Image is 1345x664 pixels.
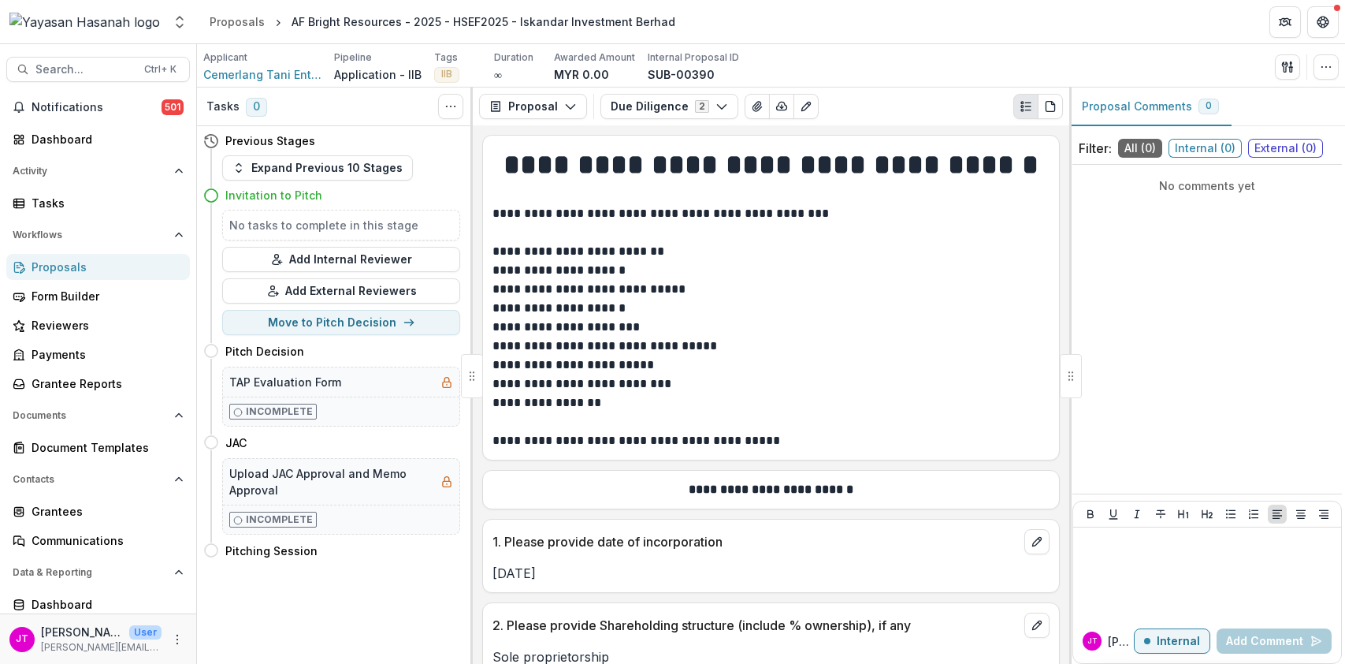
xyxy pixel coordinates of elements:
button: Partners [1269,6,1301,38]
a: Reviewers [6,312,190,338]
button: Bold [1081,505,1100,524]
button: Toggle View Cancelled Tasks [438,94,463,119]
button: Align Right [1314,505,1333,524]
h4: Invitation to Pitch [225,187,322,203]
h3: Tasks [206,100,240,114]
h4: JAC [225,435,247,451]
p: Incomplete [246,405,313,419]
button: Move to Pitch Decision [222,310,460,335]
button: Notifications501 [6,95,190,120]
span: Notifications [32,101,162,114]
p: Applicant [203,50,247,65]
span: Workflows [13,229,168,241]
div: Proposals [210,13,265,30]
button: Open entity switcher [169,6,191,38]
span: 0 [246,98,267,117]
p: Filter: [1079,139,1112,158]
nav: breadcrumb [203,10,682,33]
button: Due Diligence2 [600,94,738,119]
a: Cemerlang Tani Enterprise [203,66,321,83]
span: 0 [1206,100,1212,111]
p: [DATE] [492,564,1050,583]
p: MYR 0.00 [554,66,609,83]
h4: Pitch Decision [225,343,304,360]
span: 501 [162,99,184,115]
div: Payments [32,346,177,363]
div: Josselyn Tan [16,634,28,644]
div: Dashboard [32,596,177,613]
button: Get Help [1307,6,1339,38]
button: Open Documents [6,403,190,428]
button: Open Contacts [6,467,190,492]
span: Search... [35,63,135,76]
h4: Previous Stages [225,132,315,149]
a: Payments [6,341,190,367]
button: Search... [6,57,190,82]
span: External ( 0 ) [1248,139,1323,158]
a: Tasks [6,190,190,216]
a: Communications [6,528,190,554]
p: User [129,625,162,640]
h5: No tasks to complete in this stage [229,217,453,233]
button: Internal [1134,629,1210,654]
button: Edit as form [793,94,819,119]
span: Data & Reporting [13,567,168,578]
button: Underline [1104,505,1123,524]
span: Contacts [13,474,168,485]
button: Open Activity [6,159,190,184]
button: Strike [1151,505,1170,524]
button: Align Center [1291,505,1310,524]
span: Activity [13,166,168,177]
div: Reviewers [32,317,177,334]
a: Form Builder [6,283,190,309]
button: Heading 2 [1198,505,1217,524]
p: [PERSON_NAME] [1108,633,1134,650]
h5: TAP Evaluation Form [229,374,341,390]
a: Grantee Reports [6,371,190,397]
p: [PERSON_NAME][EMAIL_ADDRESS][DOMAIN_NAME] [41,640,162,655]
a: Dashboard [6,591,190,617]
button: Expand Previous 10 Stages [222,155,413,181]
div: Grantees [32,503,177,520]
span: Internal ( 0 ) [1169,139,1242,158]
button: Proposal Comments [1069,88,1232,126]
button: Italicize [1128,505,1146,524]
button: Open Workflows [6,222,190,248]
a: Grantees [6,498,190,524]
p: Incomplete [246,513,313,527]
p: 1. Please provide date of incorporation [492,532,1018,551]
button: edit [1024,529,1050,554]
div: Josselyn Tan [1087,637,1098,645]
p: Tags [434,50,458,65]
button: Plaintext view [1013,94,1038,119]
button: More [168,630,187,649]
div: Document Templates [32,439,177,456]
button: PDF view [1038,94,1063,119]
img: Yayasan Hasanah logo [9,13,160,32]
p: Application - IIB [334,66,422,83]
span: All ( 0 ) [1118,139,1162,158]
h4: Pitching Session [225,543,318,559]
button: Align Left [1268,505,1287,524]
p: 2. Please provide Shareholding structure (include % ownership), if any [492,616,1018,635]
span: IIB [441,69,452,80]
button: View Attached Files [745,94,770,119]
div: Form Builder [32,288,177,304]
a: Dashboard [6,126,190,152]
p: ∞ [494,66,502,83]
a: Document Templates [6,435,190,461]
p: Duration [494,50,533,65]
button: Open Data & Reporting [6,560,190,585]
a: Proposals [203,10,271,33]
button: Add External Reviewers [222,278,460,304]
button: Add Comment [1217,629,1332,654]
button: Ordered List [1244,505,1263,524]
a: Proposals [6,254,190,280]
div: Grantee Reports [32,375,177,392]
div: Proposals [32,259,177,275]
span: Documents [13,410,168,421]
p: [PERSON_NAME] [41,624,123,640]
div: Dashboard [32,131,177,147]
h5: Upload JAC Approval and Memo Approval [229,465,434,498]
